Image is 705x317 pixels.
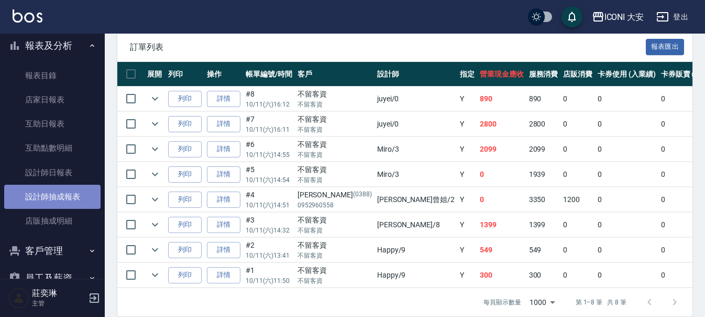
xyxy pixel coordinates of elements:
[168,141,202,157] button: 列印
[147,192,163,207] button: expand row
[207,242,240,258] a: 詳情
[526,137,561,162] td: 2099
[243,137,295,162] td: #6
[32,299,85,308] p: 主管
[4,265,101,292] button: 員工及薪資
[374,112,457,136] td: juyei /0
[246,150,292,160] p: 10/11 (六) 14:55
[560,112,595,136] td: 0
[298,139,372,150] div: 不留客資
[246,175,292,185] p: 10/11 (六) 14:54
[477,87,526,111] td: 890
[595,137,658,162] td: 0
[525,288,559,316] div: 1000
[243,213,295,237] td: #3
[298,164,372,175] div: 不留客資
[147,242,163,258] button: expand row
[457,112,477,136] td: Y
[147,141,163,157] button: expand row
[246,200,292,210] p: 10/11 (六) 14:51
[576,298,626,307] p: 第 1–8 筆 共 8 筆
[353,189,372,200] p: (0388)
[477,238,526,262] td: 549
[560,62,595,87] th: 店販消費
[374,87,457,111] td: juyei /0
[147,91,163,107] button: expand row
[147,267,163,283] button: expand row
[595,213,658,237] td: 0
[130,42,646,52] span: 訂單列表
[646,41,685,51] a: 報表匯出
[243,62,295,87] th: 帳單編號/時間
[477,213,526,237] td: 1399
[243,238,295,262] td: #2
[298,150,372,160] p: 不留客資
[457,187,477,212] td: Y
[457,213,477,237] td: Y
[457,162,477,187] td: Y
[4,64,101,88] a: 報表目錄
[4,88,101,112] a: 店家日報表
[477,187,526,212] td: 0
[168,91,202,107] button: 列印
[560,162,595,187] td: 0
[246,226,292,235] p: 10/11 (六) 14:32
[457,263,477,288] td: Y
[457,87,477,111] td: Y
[560,213,595,237] td: 0
[4,185,101,209] a: 設計師抽成報表
[526,238,561,262] td: 549
[457,238,477,262] td: Y
[374,187,457,212] td: [PERSON_NAME]曾姐 /2
[298,89,372,100] div: 不留客資
[298,215,372,226] div: 不留客資
[560,238,595,262] td: 0
[207,217,240,233] a: 詳情
[298,189,372,200] div: [PERSON_NAME]
[595,238,658,262] td: 0
[147,116,163,132] button: expand row
[246,100,292,109] p: 10/11 (六) 16:12
[298,200,372,210] p: 0952960558
[298,251,372,260] p: 不留客資
[560,263,595,288] td: 0
[246,251,292,260] p: 10/11 (六) 13:41
[145,62,166,87] th: 展開
[207,141,240,157] a: 詳情
[168,116,202,132] button: 列印
[457,137,477,162] td: Y
[243,112,295,136] td: #7
[298,265,372,276] div: 不留客資
[13,9,42,23] img: Logo
[646,39,685,55] button: 報表匯出
[561,6,582,27] button: save
[298,276,372,286] p: 不留客資
[168,242,202,258] button: 列印
[477,162,526,187] td: 0
[374,137,457,162] td: Miro /3
[483,298,521,307] p: 每頁顯示數量
[526,263,561,288] td: 300
[204,62,243,87] th: 操作
[243,187,295,212] td: #4
[298,100,372,109] p: 不留客資
[298,125,372,134] p: 不留客資
[526,187,561,212] td: 3350
[595,187,658,212] td: 0
[560,187,595,212] td: 1200
[207,116,240,132] a: 詳情
[604,10,644,24] div: ICONI 大安
[243,263,295,288] td: #1
[595,263,658,288] td: 0
[168,217,202,233] button: 列印
[595,112,658,136] td: 0
[526,213,561,237] td: 1399
[4,136,101,160] a: 互助點數明細
[560,137,595,162] td: 0
[526,87,561,111] td: 890
[166,62,204,87] th: 列印
[595,87,658,111] td: 0
[168,192,202,208] button: 列印
[4,237,101,265] button: 客戶管理
[147,166,163,182] button: expand row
